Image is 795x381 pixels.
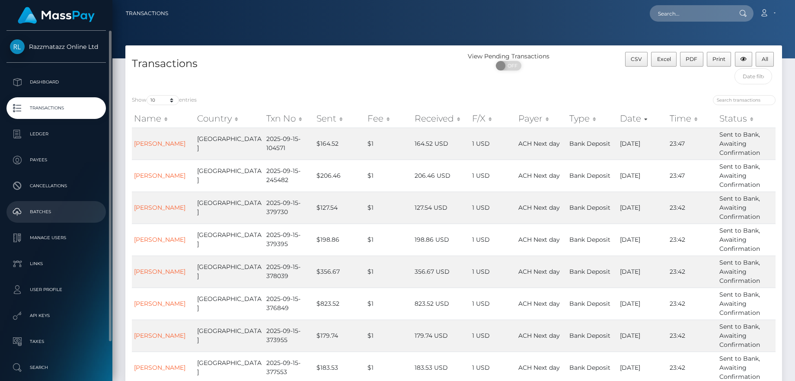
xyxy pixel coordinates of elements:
td: $1 [365,160,412,192]
button: Print [707,52,731,67]
td: Bank Deposit [567,160,618,192]
span: All [762,56,768,62]
td: 1 USD [470,224,516,256]
td: 2025-09-15-373955 [264,320,314,352]
a: Cancellations [6,175,106,197]
p: Taxes [10,335,102,348]
span: ACH Next day [518,332,560,339]
a: Manage Users [6,227,106,249]
td: 1 USD [470,192,516,224]
p: Ledger [10,128,102,141]
button: PDF [680,52,703,67]
button: Excel [651,52,677,67]
button: CSV [625,52,648,67]
td: 23:42 [667,256,717,288]
td: 2025-09-15-245482 [264,160,314,192]
a: Transactions [126,4,168,22]
img: MassPay Logo [18,7,95,24]
td: 23:47 [667,128,717,160]
img: Razzmatazz Online Ltd [10,39,25,54]
a: Ledger [6,123,106,145]
span: ACH Next day [518,204,560,211]
td: $356.67 [314,256,365,288]
a: [PERSON_NAME] [134,364,185,371]
select: Showentries [147,95,179,105]
a: [PERSON_NAME] [134,236,185,243]
td: Bank Deposit [567,128,618,160]
span: ACH Next day [518,172,560,179]
td: 164.52 USD [412,128,470,160]
td: $1 [365,192,412,224]
th: Fee: activate to sort column ascending [365,110,412,127]
td: 1 USD [470,288,516,320]
td: $1 [365,224,412,256]
td: 179.74 USD [412,320,470,352]
th: Name: activate to sort column ascending [132,110,195,127]
a: [PERSON_NAME] [134,332,185,339]
a: Payees [6,149,106,171]
td: 23:42 [667,192,717,224]
td: [GEOGRAPHIC_DATA] [195,192,264,224]
p: Cancellations [10,179,102,192]
a: [PERSON_NAME] [134,172,185,179]
th: Status: activate to sort column ascending [717,110,776,127]
td: 2025-09-15-104571 [264,128,314,160]
td: 2025-09-15-379730 [264,192,314,224]
td: 23:42 [667,320,717,352]
a: Taxes [6,331,106,352]
p: Manage Users [10,231,102,244]
td: [GEOGRAPHIC_DATA] [195,224,264,256]
th: Time: activate to sort column ascending [667,110,717,127]
a: API Keys [6,305,106,327]
span: Razzmatazz Online Ltd [6,43,106,51]
a: [PERSON_NAME] [134,268,185,275]
td: 2025-09-15-378039 [264,256,314,288]
td: $1 [365,320,412,352]
a: Search [6,357,106,378]
td: 23:42 [667,224,717,256]
span: Print [712,56,725,62]
td: 206.46 USD [412,160,470,192]
p: User Profile [10,283,102,296]
td: 356.67 USD [412,256,470,288]
p: Search [10,361,102,374]
td: Sent to Bank, Awaiting Confirmation [717,160,776,192]
span: PDF [686,56,697,62]
td: [DATE] [618,224,667,256]
span: Excel [657,56,671,62]
td: Sent to Bank, Awaiting Confirmation [717,256,776,288]
input: Search... [650,5,731,22]
td: [DATE] [618,160,667,192]
td: 127.54 USD [412,192,470,224]
td: 1 USD [470,320,516,352]
td: 2025-09-15-376849 [264,288,314,320]
td: [GEOGRAPHIC_DATA] [195,320,264,352]
td: 23:47 [667,160,717,192]
td: [GEOGRAPHIC_DATA] [195,160,264,192]
td: [DATE] [618,256,667,288]
td: 2025-09-15-379395 [264,224,314,256]
th: Country: activate to sort column ascending [195,110,264,127]
td: 1 USD [470,128,516,160]
p: API Keys [10,309,102,322]
th: F/X: activate to sort column ascending [470,110,516,127]
p: Transactions [10,102,102,115]
a: [PERSON_NAME] [134,300,185,307]
h4: Transactions [132,56,447,71]
button: All [756,52,774,67]
span: OFF [501,61,522,70]
th: Date: activate to sort column ascending [618,110,667,127]
td: Sent to Bank, Awaiting Confirmation [717,288,776,320]
td: Sent to Bank, Awaiting Confirmation [717,192,776,224]
a: [PERSON_NAME] [134,140,185,147]
span: ACH Next day [518,268,560,275]
th: Received: activate to sort column ascending [412,110,470,127]
td: [GEOGRAPHIC_DATA] [195,256,264,288]
input: Date filter [734,68,772,84]
button: Column visibility [735,52,753,67]
td: Sent to Bank, Awaiting Confirmation [717,320,776,352]
a: Links [6,253,106,275]
td: [DATE] [618,192,667,224]
span: CSV [631,56,642,62]
a: [PERSON_NAME] [134,204,185,211]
